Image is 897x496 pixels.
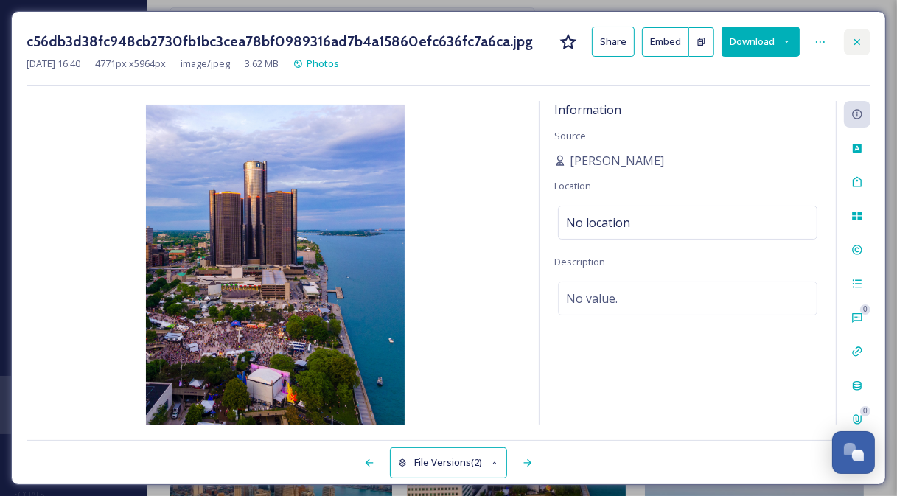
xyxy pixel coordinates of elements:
[860,406,870,416] div: 0
[832,431,875,474] button: Open Chat
[27,105,524,428] img: c56db3d38fc948cb2730fb1bc3cea78bf0989316ad7b4a15860efc636fc7a6ca.jpg
[245,57,279,71] span: 3.62 MB
[95,57,166,71] span: 4771 px x 5964 px
[642,27,689,57] button: Embed
[554,179,591,192] span: Location
[390,447,508,478] button: File Versions(2)
[570,152,664,170] span: [PERSON_NAME]
[27,31,533,52] h3: c56db3d38fc948cb2730fb1bc3cea78bf0989316ad7b4a15860efc636fc7a6ca.jpg
[722,27,800,57] button: Download
[860,304,870,315] div: 0
[181,57,230,71] span: image/jpeg
[566,290,618,307] span: No value.
[592,27,635,57] button: Share
[307,57,339,70] span: Photos
[566,214,630,231] span: No location
[554,102,621,118] span: Information
[27,57,80,71] span: [DATE] 16:40
[554,129,586,142] span: Source
[554,255,605,268] span: Description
